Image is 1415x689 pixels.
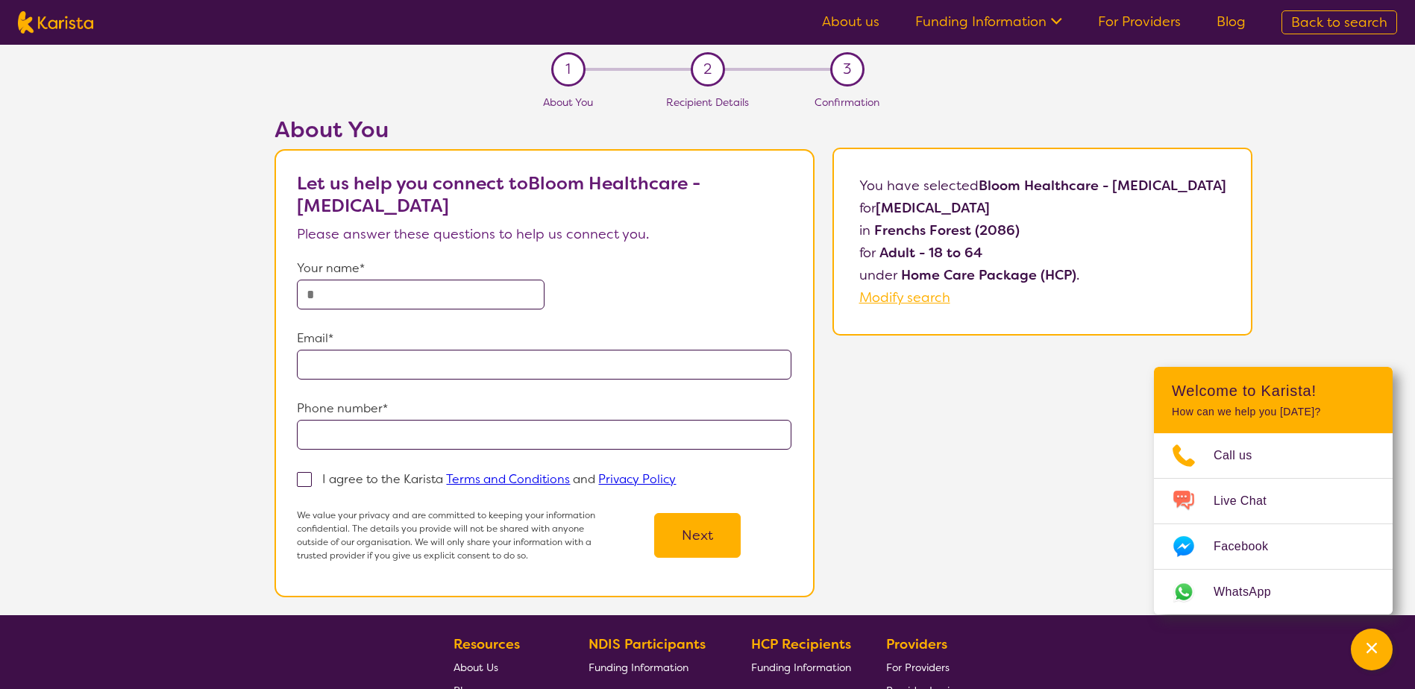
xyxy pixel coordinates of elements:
b: Providers [886,635,947,653]
span: 2 [703,58,712,81]
p: Please answer these questions to help us connect you. [297,223,791,245]
span: Recipient Details [666,95,749,109]
a: Modify search [859,289,950,306]
span: About Us [454,661,498,674]
p: in [859,219,1226,242]
p: We value your privacy and are committed to keeping your information confidential. The details you... [297,509,603,562]
p: You have selected [859,174,1226,309]
a: Blog [1217,13,1246,31]
p: Phone number* [297,397,791,420]
p: I agree to the Karista and [322,471,676,487]
p: under . [859,264,1226,286]
span: About You [543,95,593,109]
h2: Welcome to Karista! [1172,382,1375,400]
div: Channel Menu [1154,367,1393,614]
span: Call us [1214,444,1270,467]
span: Live Chat [1214,490,1284,512]
span: 1 [565,58,571,81]
p: Your name* [297,257,791,280]
b: [MEDICAL_DATA] [876,199,990,217]
a: About Us [454,655,553,679]
span: Funding Information [589,661,688,674]
p: Email* [297,327,791,350]
span: Facebook [1214,535,1286,558]
span: Back to search [1291,13,1387,31]
span: 3 [843,58,851,81]
b: Bloom Healthcare - [MEDICAL_DATA] [979,177,1226,195]
p: How can we help you [DATE]? [1172,406,1375,418]
img: Karista logo [18,11,93,34]
a: Privacy Policy [598,471,676,487]
a: For Providers [886,655,956,679]
a: Terms and Conditions [446,471,570,487]
b: Let us help you connect to Bloom Healthcare - [MEDICAL_DATA] [297,172,700,218]
h2: About You [274,116,815,143]
a: Funding Information [751,655,851,679]
a: Funding Information [915,13,1062,31]
b: Frenchs Forest (2086) [874,221,1020,239]
span: WhatsApp [1214,581,1289,603]
b: Home Care Package (HCP) [901,266,1076,284]
ul: Choose channel [1154,433,1393,614]
span: Confirmation [815,95,879,109]
a: For Providers [1098,13,1181,31]
span: Funding Information [751,661,851,674]
button: Next [654,513,741,558]
b: NDIS Participants [589,635,706,653]
a: Funding Information [589,655,717,679]
b: Resources [454,635,520,653]
p: for [859,197,1226,219]
b: Adult - 18 to 64 [879,244,982,262]
p: for [859,242,1226,264]
a: Back to search [1281,10,1397,34]
b: HCP Recipients [751,635,851,653]
span: For Providers [886,661,950,674]
a: About us [822,13,879,31]
button: Channel Menu [1351,629,1393,670]
a: Web link opens in a new tab. [1154,570,1393,614]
